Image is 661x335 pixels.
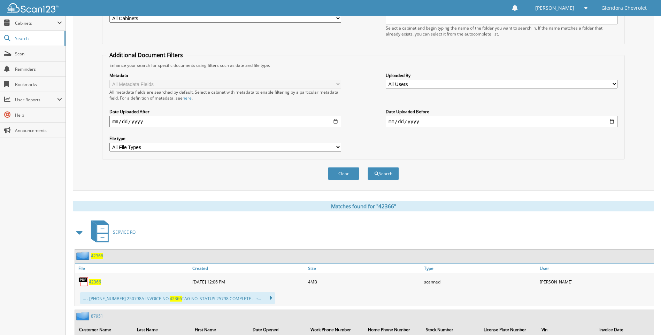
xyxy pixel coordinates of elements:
[368,167,399,180] button: Search
[386,116,617,127] input: end
[601,6,647,10] span: Glendora Chevrolet
[89,279,101,285] a: 42366
[7,3,59,13] img: scan123-logo-white.svg
[15,112,62,118] span: Help
[191,275,306,289] div: [DATE] 12:06 PM
[422,275,538,289] div: scanned
[80,292,275,304] div: ... . [PHONE_NUMBER] 250798A INVOICE NO. TAG NO. STATUS 25798 COMPLETE ... t...
[109,109,341,115] label: Date Uploaded After
[191,264,306,273] a: Created
[306,275,422,289] div: 4MB
[87,218,136,246] a: SERVICE RO
[15,51,62,57] span: Scan
[109,116,341,127] input: start
[76,251,91,260] img: folder2.png
[106,51,186,59] legend: Additional Document Filters
[113,229,136,235] span: SERVICE RO
[15,66,62,72] span: Reminders
[538,264,654,273] a: User
[73,201,654,211] div: Matches found for "42366"
[91,313,103,319] a: 87951
[170,296,182,302] span: 42366
[328,167,359,180] button: Clear
[15,36,61,41] span: Search
[626,302,661,335] iframe: Chat Widget
[78,276,89,287] img: PDF.png
[15,127,62,133] span: Announcements
[15,81,62,87] span: Bookmarks
[15,97,57,103] span: User Reports
[386,25,617,37] div: Select a cabinet and begin typing the name of the folder you want to search in. If the name match...
[306,264,422,273] a: Size
[76,312,91,320] img: folder2.png
[106,62,621,68] div: Enhance your search for specific documents using filters such as date and file type.
[538,275,654,289] div: [PERSON_NAME]
[91,253,103,259] a: 42366
[109,72,341,78] label: Metadata
[422,264,538,273] a: Type
[15,20,57,26] span: Cabinets
[109,89,341,101] div: All metadata fields are searched by default. Select a cabinet with metadata to enable filtering b...
[535,6,574,10] span: [PERSON_NAME]
[386,109,617,115] label: Date Uploaded Before
[109,135,341,141] label: File type
[386,72,617,78] label: Uploaded By
[75,264,191,273] a: File
[183,95,192,101] a: here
